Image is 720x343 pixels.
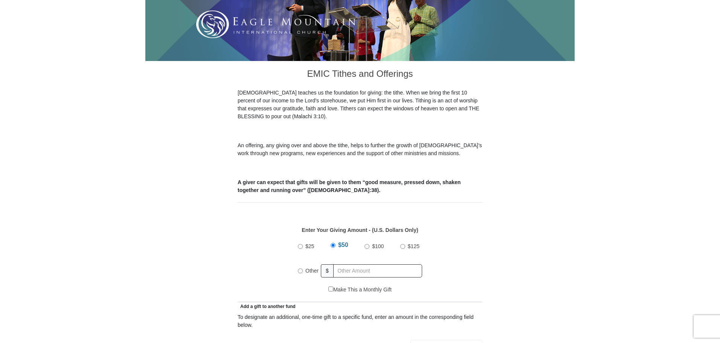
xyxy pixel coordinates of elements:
b: A giver can expect that gifts will be given to them “good measure, pressed down, shaken together ... [238,179,461,193]
h3: EMIC Tithes and Offerings [238,61,482,89]
span: Add a gift to another fund [238,304,296,309]
span: $25 [305,243,314,249]
span: Other [305,268,319,274]
p: [DEMOGRAPHIC_DATA] teaches us the foundation for giving: the tithe. When we bring the first 10 pe... [238,89,482,120]
div: To designate an additional, one-time gift to a specific fund, enter an amount in the correspondin... [238,313,482,329]
span: $ [321,264,334,277]
span: $50 [338,242,348,248]
input: Other Amount [333,264,422,277]
span: $100 [372,243,384,249]
span: $125 [408,243,419,249]
p: An offering, any giving over and above the tithe, helps to further the growth of [DEMOGRAPHIC_DAT... [238,142,482,157]
label: Make This a Monthly Gift [328,286,392,294]
strong: Enter Your Giving Amount - (U.S. Dollars Only) [302,227,418,233]
input: Make This a Monthly Gift [328,287,333,291]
